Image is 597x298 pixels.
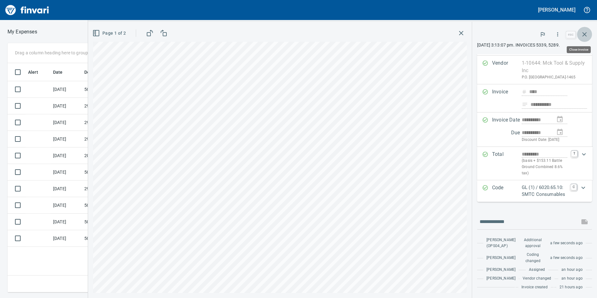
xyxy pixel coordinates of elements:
span: Alert [28,68,46,76]
a: esc [566,31,575,38]
td: [DATE] [51,197,82,214]
nav: breadcrumb [7,28,37,36]
span: an hour ago [561,276,583,282]
a: C [571,184,577,190]
td: 20.13209.65 [82,147,138,164]
a: T [571,151,577,157]
p: (basis + $153.11 Battle Ground Combined 8.6% tax) [522,158,568,176]
span: Additional approval [522,237,544,250]
p: Total [492,151,522,176]
span: 21 hours ago [560,284,583,291]
button: Flag [536,27,550,41]
span: Date [53,68,63,76]
td: [DATE] [51,131,82,147]
td: [DATE] [51,230,82,247]
div: Expand [477,147,593,180]
div: Expand [477,180,592,202]
button: More [551,27,565,41]
td: 29.11014.65 [82,98,138,114]
td: 29.11012.65 [82,131,138,147]
span: Description [84,68,116,76]
td: 50.10959.65 [82,164,138,181]
p: [DATE] 3:13:07 pm. INVOICES 5339, 5289. [477,42,592,48]
td: [DATE] [51,181,82,197]
td: [DATE] [51,81,82,98]
span: Vendor changed [523,276,551,282]
td: 29.11013.65 [82,181,138,197]
span: a few seconds ago [550,255,583,261]
button: [PERSON_NAME] [536,5,577,15]
span: Invoice created [521,284,548,291]
td: [DATE] [51,114,82,131]
img: Finvari [4,2,51,17]
span: Page 1 of 2 [94,29,126,37]
td: [DATE] [51,164,82,181]
span: This records your message into the invoice and notifies anyone mentioned [577,214,592,229]
span: [PERSON_NAME] [486,276,516,282]
td: [DATE] [51,98,82,114]
span: Assigned [529,267,545,273]
button: Page 1 of 2 [91,27,128,39]
td: 50.10960.65 [82,197,138,214]
span: a few seconds ago [550,240,583,246]
td: [DATE] [51,214,82,230]
p: Drag a column heading here to group the table [15,50,106,56]
span: Coding changed [522,252,544,264]
td: 50.10965.65 [82,81,138,98]
td: [DATE] [51,147,82,164]
td: 50.10961.65 [82,230,138,247]
td: 50.10960.65 [82,214,138,230]
td: 29.11014.65 [82,114,138,131]
span: [PERSON_NAME] (OPS04_AP) [486,237,516,250]
span: Description [84,68,108,76]
span: [PERSON_NAME] [486,255,516,261]
span: Date [53,68,71,76]
p: GL (1) / 6020.65.10: SMTC Consumables [522,184,567,198]
p: Code [492,184,522,198]
p: My Expenses [7,28,37,36]
span: an hour ago [561,267,583,273]
span: [PERSON_NAME] [486,267,516,273]
span: Alert [28,68,38,76]
h5: [PERSON_NAME] [538,7,575,13]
